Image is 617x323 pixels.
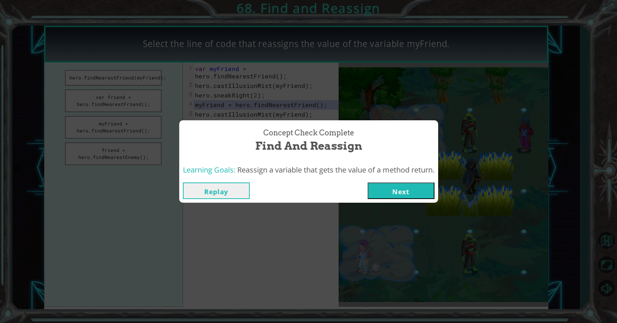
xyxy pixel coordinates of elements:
[237,165,434,175] span: Reassign a variable that gets the value of a method return.
[255,138,362,154] span: Find and Reassign
[368,182,434,199] button: Next
[263,128,354,138] span: Concept Check Complete
[183,165,235,175] span: Learning Goals:
[183,182,250,199] button: Replay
